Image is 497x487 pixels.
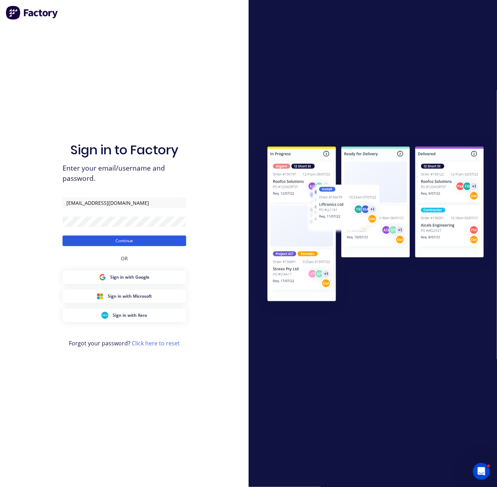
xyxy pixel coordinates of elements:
[113,312,147,319] span: Sign in with Xero
[473,463,490,480] iframe: Intercom live chat
[101,312,108,319] img: Xero Sign in
[99,274,106,281] img: Google Sign in
[63,309,186,322] button: Xero Sign inSign in with Xero
[69,339,180,348] span: Forgot your password?
[121,246,128,271] div: OR
[132,339,180,347] a: Click here to reset
[63,290,186,303] button: Microsoft Sign inSign in with Microsoft
[63,197,186,208] input: Email/Username
[70,142,178,158] h1: Sign in to Factory
[6,6,59,20] img: Factory
[96,293,103,300] img: Microsoft Sign in
[63,271,186,284] button: Google Sign inSign in with Google
[108,293,152,299] span: Sign in with Microsoft
[63,236,186,246] button: Continue
[63,163,186,184] span: Enter your email/username and password.
[110,274,149,280] span: Sign in with Google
